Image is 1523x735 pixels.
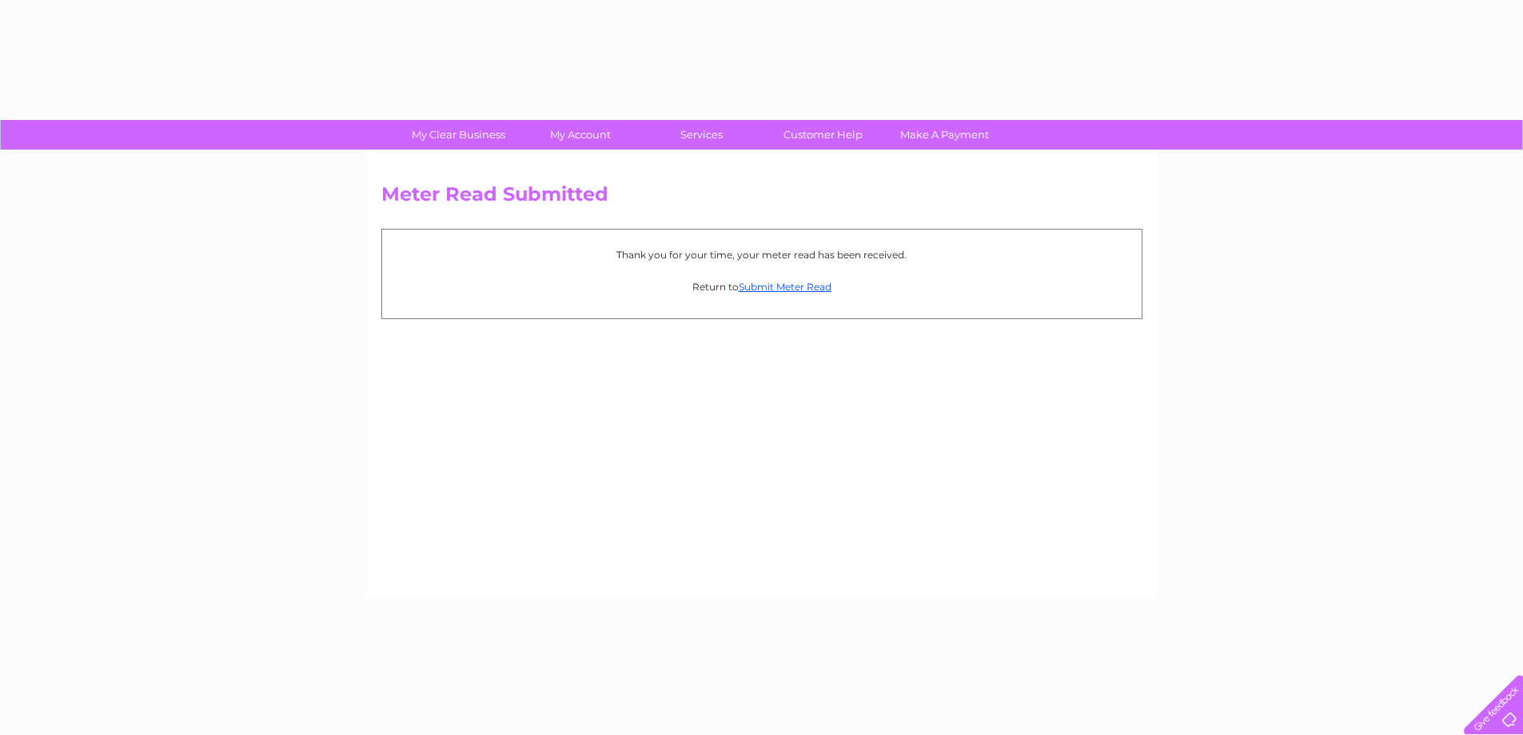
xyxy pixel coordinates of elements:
a: Make A Payment [879,120,1011,150]
h2: Meter Read Submitted [381,183,1142,214]
a: My Clear Business [393,120,524,150]
p: Return to [390,279,1134,294]
a: Customer Help [757,120,889,150]
a: My Account [514,120,646,150]
p: Thank you for your time, your meter read has been received. [390,247,1134,262]
a: Submit Meter Read [739,281,831,293]
a: Services [636,120,767,150]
